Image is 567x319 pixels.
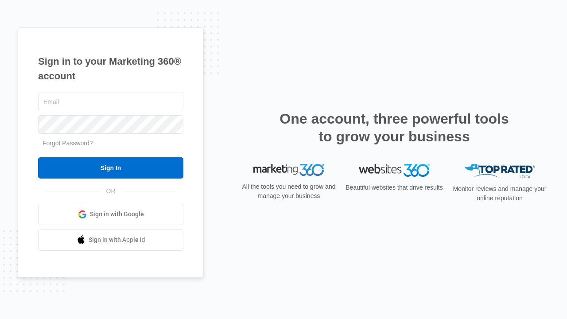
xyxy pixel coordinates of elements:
[277,110,512,145] h2: One account, three powerful tools to grow your business
[90,210,144,219] span: Sign in with Google
[38,204,183,225] a: Sign in with Google
[43,140,93,147] a: Forgot Password?
[464,164,535,179] img: Top Rated Local
[450,184,549,203] p: Monitor reviews and manage your online reputation
[38,93,183,111] input: Email
[38,157,183,179] input: Sign In
[38,54,183,83] h1: Sign in to your Marketing 360® account
[253,164,324,176] img: Marketing 360
[239,182,338,201] p: All the tools you need to grow and manage your business
[345,183,444,192] p: Beautiful websites that drive results
[359,164,430,177] img: Websites 360
[100,187,122,196] span: OR
[38,230,183,251] a: Sign in with Apple Id
[89,235,145,245] span: Sign in with Apple Id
